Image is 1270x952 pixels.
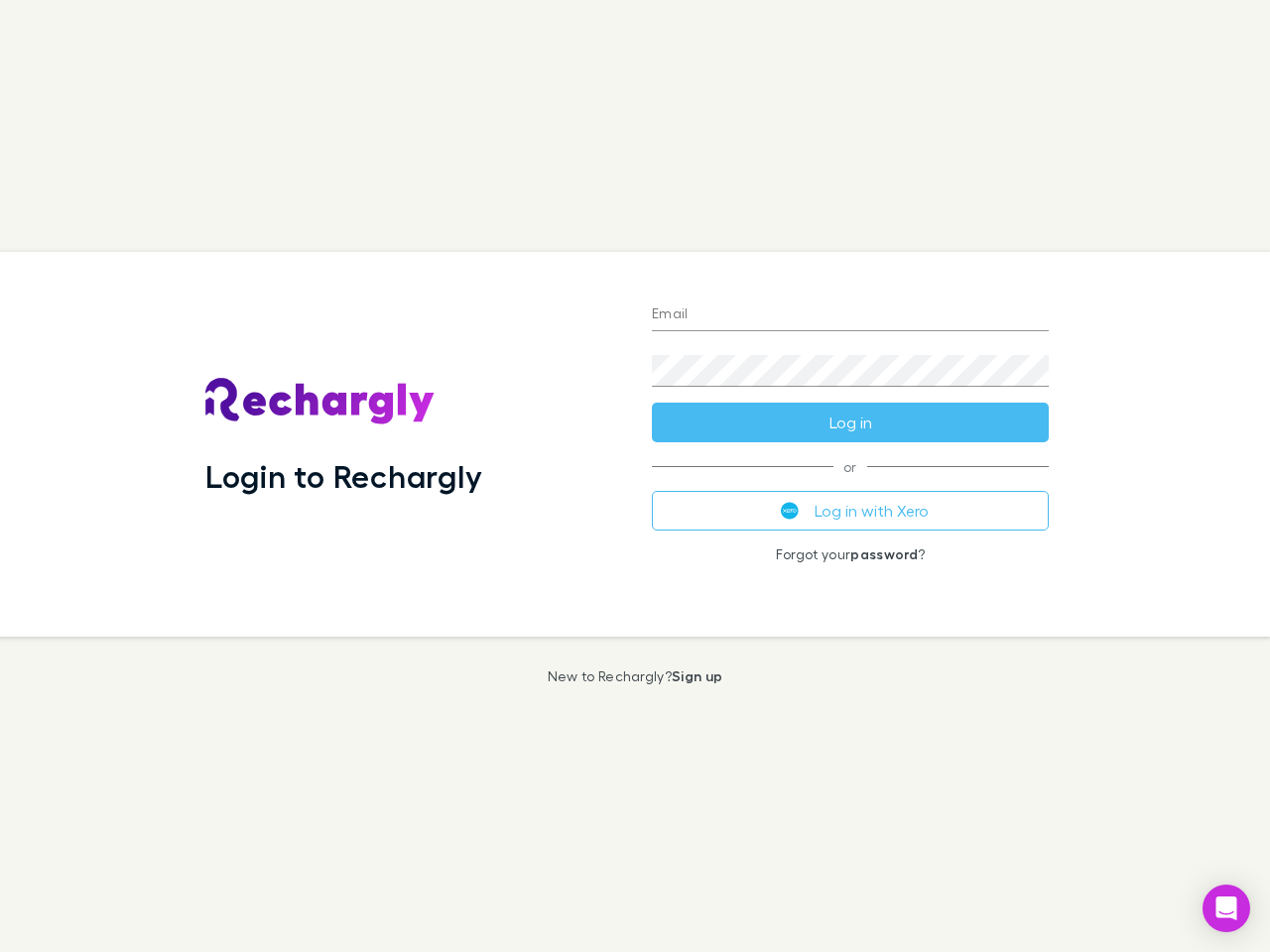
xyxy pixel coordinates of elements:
p: Forgot your ? [652,546,1049,562]
div: Open Intercom Messenger [1203,885,1250,932]
button: Log in [652,403,1049,442]
img: Xero's logo [781,502,799,520]
span: or [652,466,1049,467]
a: password [850,545,918,562]
p: New to Rechargly? [548,668,723,684]
h1: Login to Rechargly [205,457,482,495]
img: Rechargly's Logo [205,378,436,425]
button: Log in with Xero [652,491,1049,531]
a: Sign up [672,667,722,684]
